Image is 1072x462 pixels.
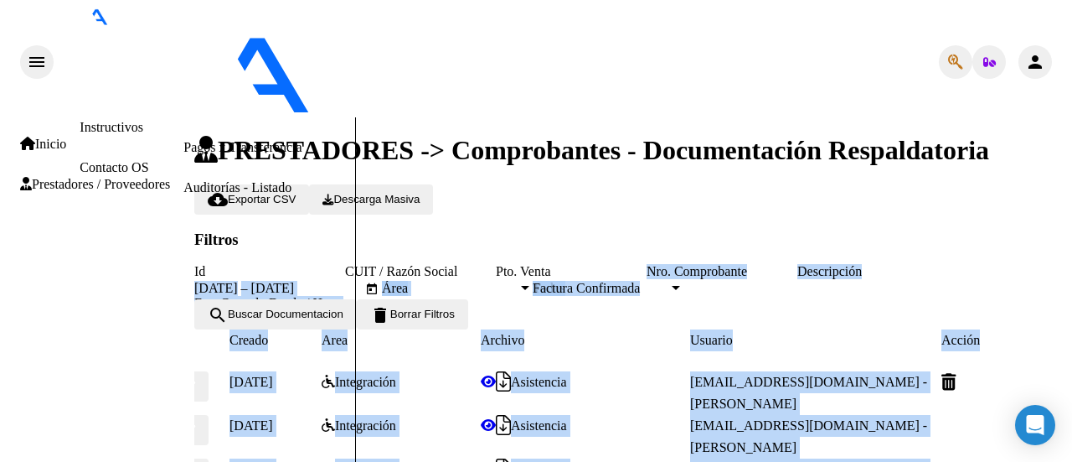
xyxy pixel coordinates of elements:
[20,177,170,192] a: Prestadores / Proveedores
[362,279,382,299] button: Open calendar
[690,418,927,454] span: [EMAIL_ADDRESS][DOMAIN_NAME] - [PERSON_NAME]
[194,135,989,165] span: PRESTADORES -> Comprobantes - Documentación Respaldatoria
[20,137,66,152] a: Inicio
[382,281,518,296] span: Área
[335,418,396,433] span: Integración
[511,418,567,433] span: Asistencia
[309,184,433,215] button: Descarga Masiva
[481,330,690,351] datatable-header-cell: Archivo
[533,281,565,295] span: Todos
[493,102,607,117] span: - [PERSON_NAME]
[690,330,941,351] datatable-header-cell: Usuario
[941,333,980,347] span: Acción
[322,330,481,351] datatable-header-cell: Area
[451,102,493,117] span: - omint
[183,180,291,195] a: Auditorías - Listado
[1025,52,1045,72] mat-icon: person
[481,333,524,347] span: Archivo
[690,375,927,411] span: [EMAIL_ADDRESS][DOMAIN_NAME] - [PERSON_NAME]
[370,305,390,325] mat-icon: delete
[690,333,733,347] span: Usuario
[27,52,47,72] mat-icon: menu
[496,425,511,426] i: Descargar documento
[370,308,455,320] span: Borrar Filtros
[322,193,420,205] span: Descarga Masiva
[80,160,148,174] a: Contacto OS
[194,231,1065,249] h3: Filtros
[496,382,511,382] i: Descargar documento
[54,25,451,114] img: Logo SAAS
[80,120,143,134] a: Instructivos
[511,375,567,389] span: Asistencia
[1015,405,1055,445] div: Open Intercom Messenger
[183,140,301,154] a: Pagos x Transferencia
[309,191,433,205] app-download-masive: Descarga masiva de comprobantes (adjuntos)
[357,299,468,330] button: Borrar Filtros
[941,330,1025,351] datatable-header-cell: Acción
[335,375,396,389] span: Integración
